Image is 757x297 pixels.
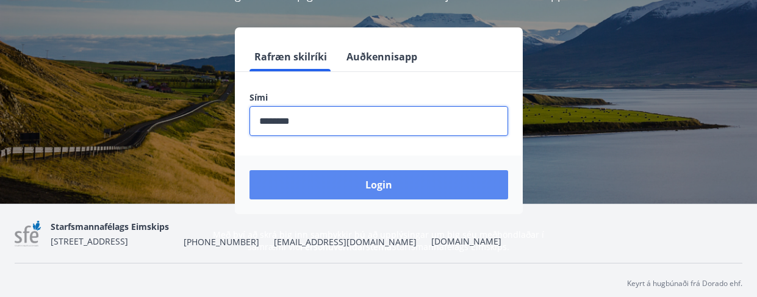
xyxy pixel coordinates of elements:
[51,235,128,247] span: [STREET_ADDRESS]
[431,235,501,247] a: [DOMAIN_NAME]
[249,42,332,71] button: Rafræn skilríki
[274,236,417,248] span: [EMAIL_ADDRESS][DOMAIN_NAME]
[184,236,259,248] span: [PHONE_NUMBER]
[627,278,742,289] p: Keyrt á hugbúnaði frá Dorado ehf.
[342,42,422,71] button: Auðkennisapp
[249,91,508,104] label: Sími
[51,221,169,232] span: Starfsmannafélags Eimskips
[15,221,41,247] img: 7sa1LslLnpN6OqSLT7MqncsxYNiZGdZT4Qcjshc2.png
[249,170,508,199] button: Login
